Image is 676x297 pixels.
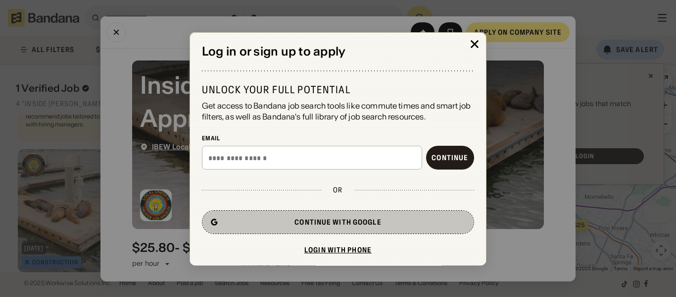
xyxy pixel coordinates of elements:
div: Continue with Google [294,219,381,226]
div: or [333,185,342,194]
div: Email [202,134,474,142]
div: Log in or sign up to apply [202,44,474,59]
div: Unlock your full potential [202,83,474,96]
div: Login with phone [304,246,372,253]
div: Continue [432,154,468,161]
div: Get access to Bandana job search tools like commute times and smart job filters, as well as Banda... [202,100,474,122]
